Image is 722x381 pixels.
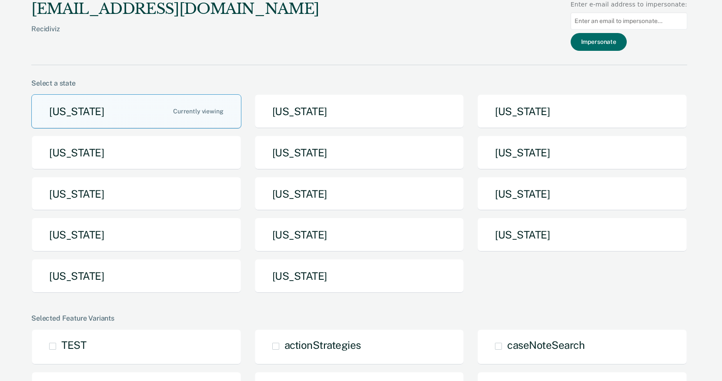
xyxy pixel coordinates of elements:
input: Enter an email to impersonate... [571,13,687,30]
button: [US_STATE] [477,177,687,211]
button: [US_STATE] [31,94,241,129]
button: [US_STATE] [254,94,465,129]
div: Select a state [31,79,687,87]
button: [US_STATE] [254,177,465,211]
button: Impersonate [571,33,627,51]
button: [US_STATE] [477,136,687,170]
button: [US_STATE] [31,136,241,170]
span: TEST [61,339,86,351]
span: caseNoteSearch [507,339,585,351]
button: [US_STATE] [254,136,465,170]
button: [US_STATE] [31,259,241,293]
button: [US_STATE] [254,218,465,252]
button: [US_STATE] [254,259,465,293]
button: [US_STATE] [31,218,241,252]
div: Selected Feature Variants [31,314,687,322]
button: [US_STATE] [477,218,687,252]
div: Recidiviz [31,25,319,47]
span: actionStrategies [284,339,361,351]
button: [US_STATE] [31,177,241,211]
button: [US_STATE] [477,94,687,129]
